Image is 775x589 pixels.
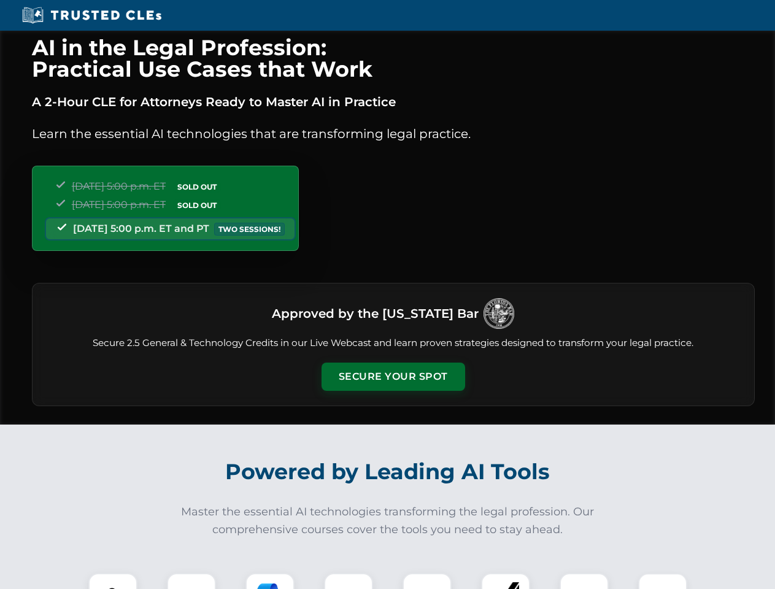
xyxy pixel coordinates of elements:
img: Logo [484,298,514,329]
span: [DATE] 5:00 p.m. ET [72,180,166,192]
p: Secure 2.5 General & Technology Credits in our Live Webcast and learn proven strategies designed ... [47,336,739,350]
h1: AI in the Legal Profession: Practical Use Cases that Work [32,37,755,80]
p: Master the essential AI technologies transforming the legal profession. Our comprehensive courses... [173,503,603,539]
h2: Powered by Leading AI Tools [48,450,728,493]
span: SOLD OUT [173,199,221,212]
p: A 2-Hour CLE for Attorneys Ready to Master AI in Practice [32,92,755,112]
img: Trusted CLEs [18,6,165,25]
span: SOLD OUT [173,180,221,193]
h3: Approved by the [US_STATE] Bar [272,302,479,325]
span: [DATE] 5:00 p.m. ET [72,199,166,210]
p: Learn the essential AI technologies that are transforming legal practice. [32,124,755,144]
button: Secure Your Spot [322,363,465,391]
